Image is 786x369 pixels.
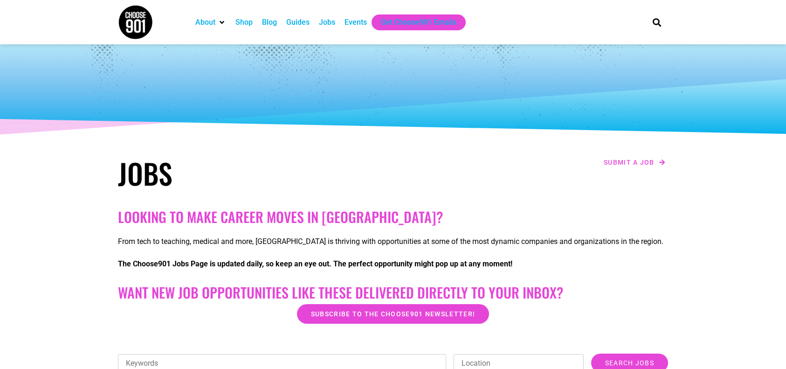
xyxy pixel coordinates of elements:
a: Shop [235,17,253,28]
strong: The Choose901 Jobs Page is updated daily, so keep an eye out. The perfect opportunity might pop u... [118,259,512,268]
span: Subscribe to the Choose901 newsletter! [311,311,475,317]
a: About [195,17,215,28]
div: About [191,14,231,30]
a: Guides [286,17,310,28]
h1: Jobs [118,156,388,190]
a: Events [345,17,367,28]
span: Submit a job [604,159,655,166]
div: Search [649,14,664,30]
a: Submit a job [601,156,668,168]
h2: Want New Job Opportunities like these Delivered Directly to your Inbox? [118,284,668,301]
a: Jobs [319,17,335,28]
a: Get Choose901 Emails [381,17,456,28]
p: From tech to teaching, medical and more, [GEOGRAPHIC_DATA] is thriving with opportunities at some... [118,236,668,247]
a: Subscribe to the Choose901 newsletter! [297,304,489,324]
a: Blog [262,17,277,28]
h2: Looking to make career moves in [GEOGRAPHIC_DATA]? [118,209,668,225]
nav: Main nav [191,14,636,30]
